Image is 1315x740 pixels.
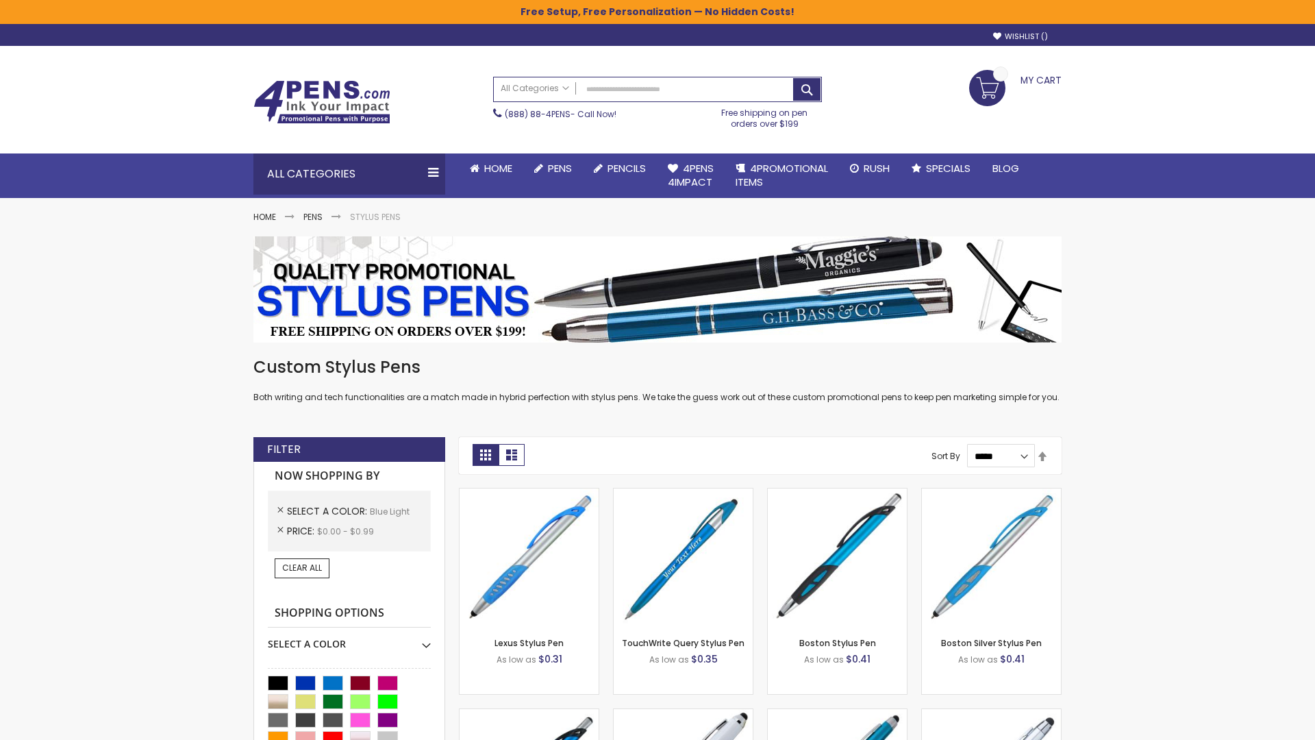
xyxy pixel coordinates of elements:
[992,161,1019,175] span: Blog
[267,442,301,457] strong: Filter
[350,211,401,223] strong: Stylus Pens
[804,654,844,665] span: As low as
[922,489,1061,628] img: Boston Silver Stylus Pen-Blue - Light
[253,356,1062,404] div: Both writing and tech functionalities are a match made in hybrid perfection with stylus pens. We ...
[505,108,571,120] a: (888) 88-4PENS
[931,450,960,462] label: Sort By
[287,524,317,538] span: Price
[608,161,646,175] span: Pencils
[473,444,499,466] strong: Grid
[494,637,564,649] a: Lexus Stylus Pen
[253,236,1062,343] img: Stylus Pens
[725,153,839,198] a: 4PROMOTIONALITEMS
[922,488,1061,500] a: Boston Silver Stylus Pen-Blue - Light
[459,153,523,184] a: Home
[926,161,970,175] span: Specials
[691,652,718,666] span: $0.35
[287,504,370,518] span: Select A Color
[538,652,562,666] span: $0.31
[941,637,1042,649] a: Boston Silver Stylus Pen
[548,161,572,175] span: Pens
[993,32,1048,42] a: Wishlist
[901,153,981,184] a: Specials
[668,161,714,189] span: 4Pens 4impact
[614,489,753,628] img: TouchWrite Query Stylus Pen-Blue Light
[460,708,599,720] a: Lexus Metallic Stylus Pen-Blue - Light
[799,637,876,649] a: Boston Stylus Pen
[253,80,390,124] img: 4Pens Custom Pens and Promotional Products
[958,654,998,665] span: As low as
[846,652,871,666] span: $0.41
[583,153,657,184] a: Pencils
[736,161,828,189] span: 4PROMOTIONAL ITEMS
[484,161,512,175] span: Home
[268,628,431,651] div: Select A Color
[494,77,576,100] a: All Categories
[303,211,323,223] a: Pens
[768,489,907,628] img: Boston Stylus Pen-Blue - Light
[768,708,907,720] a: Lory Metallic Stylus Pen-Blue - Light
[275,558,329,578] a: Clear All
[614,488,753,500] a: TouchWrite Query Stylus Pen-Blue Light
[839,153,901,184] a: Rush
[253,356,1062,378] h1: Custom Stylus Pens
[501,83,569,94] span: All Categories
[253,211,276,223] a: Home
[768,488,907,500] a: Boston Stylus Pen-Blue - Light
[497,654,536,665] span: As low as
[922,708,1061,720] a: Silver Cool Grip Stylus Pen-Blue - Light
[460,489,599,628] img: Lexus Stylus Pen-Blue - Light
[707,102,823,129] div: Free shipping on pen orders over $199
[864,161,890,175] span: Rush
[505,108,616,120] span: - Call Now!
[370,506,410,517] span: Blue Light
[622,637,744,649] a: TouchWrite Query Stylus Pen
[268,462,431,491] strong: Now Shopping by
[268,599,431,628] strong: Shopping Options
[460,488,599,500] a: Lexus Stylus Pen-Blue - Light
[614,708,753,720] a: Kimberly Logo Stylus Pens-LT-Blue
[523,153,583,184] a: Pens
[282,562,322,573] span: Clear All
[981,153,1030,184] a: Blog
[657,153,725,198] a: 4Pens4impact
[649,654,689,665] span: As low as
[317,526,374,537] span: $0.00 - $0.99
[1000,652,1025,666] span: $0.41
[253,153,445,195] div: All Categories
